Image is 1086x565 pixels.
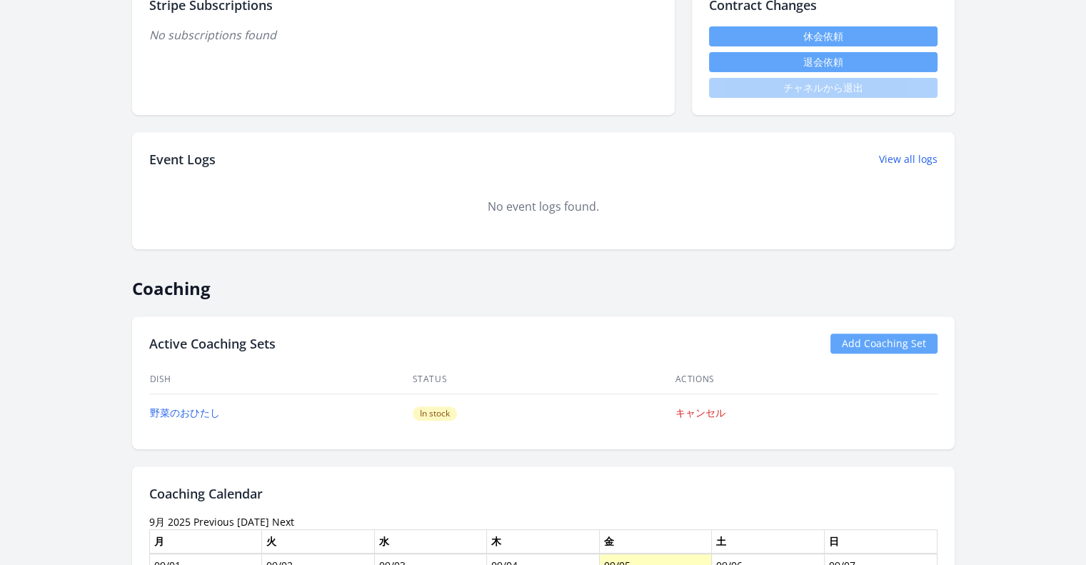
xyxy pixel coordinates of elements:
h2: Coaching Calendar [149,484,937,504]
button: 退会依頼 [709,52,937,72]
a: 休会依頼 [709,26,937,46]
a: Add Coaching Set [830,334,937,354]
p: No subscriptions found [149,26,658,44]
th: 火 [262,529,375,554]
a: View all logs [879,152,937,166]
th: 日 [824,529,937,554]
time: 9月 2025 [149,515,191,529]
div: No event logs found. [149,198,937,215]
h2: Active Coaching Sets [149,334,276,354]
span: In stock [413,406,457,421]
th: 土 [712,529,825,554]
th: 水 [374,529,487,554]
a: キャンセル [675,406,725,419]
th: Status [412,365,675,394]
th: Dish [149,365,412,394]
a: Next [272,515,294,529]
a: 野菜のおひたし [150,406,220,419]
th: Actions [675,365,937,394]
th: 木 [487,529,600,554]
h2: Coaching [132,266,955,299]
a: [DATE] [237,515,269,529]
th: 月 [149,529,262,554]
h2: Event Logs [149,149,216,169]
a: Previous [193,515,234,529]
th: 金 [599,529,712,554]
span: チャネルから退出 [709,78,937,98]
